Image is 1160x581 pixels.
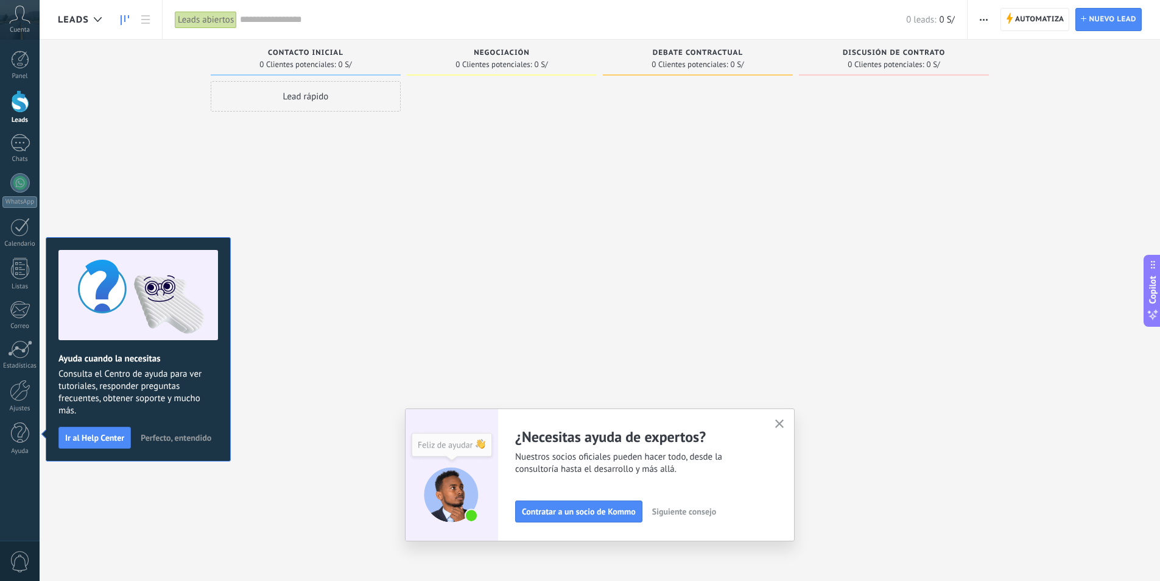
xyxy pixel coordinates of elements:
span: Cuenta [10,26,30,34]
span: Debate contractual [653,49,743,57]
span: Copilot [1147,276,1159,304]
span: 0 S/ [927,61,940,68]
div: Lead rápido [211,81,401,112]
span: 0 Clientes potenciales: [652,61,728,68]
button: Más [975,8,993,31]
span: Nuestros socios oficiales pueden hacer todo, desde la consultoría hasta el desarrollo y más allá. [515,451,760,476]
span: 0 S/ [339,61,352,68]
div: Estadísticas [2,362,38,370]
span: Consulta el Centro de ayuda para ver tutoriales, responder preguntas frecuentes, obtener soporte ... [58,368,218,417]
span: Perfecto, entendido [141,433,211,442]
span: 0 S/ [731,61,744,68]
button: Contratar a un socio de Kommo [515,501,642,522]
h2: ¿Necesitas ayuda de expertos? [515,427,760,446]
span: Contacto inicial [268,49,343,57]
div: Discusión de contrato [805,49,983,59]
button: Siguiente consejo [647,502,722,521]
span: 0 leads: [906,14,936,26]
span: Contratar a un socio de Kommo [522,507,636,516]
span: 0 S/ [939,14,954,26]
div: Contacto inicial [217,49,395,59]
div: Leads [2,116,38,124]
a: Lista [135,8,156,32]
span: 0 Clientes potenciales: [259,61,336,68]
span: Discusión de contrato [843,49,945,57]
span: Ir al Help Center [65,433,124,442]
a: Nuevo lead [1075,8,1142,31]
div: Leads abiertos [175,11,237,29]
div: Debate contractual [609,49,787,59]
span: Nuevo lead [1089,9,1136,30]
div: WhatsApp [2,196,37,208]
button: Perfecto, entendido [135,429,217,447]
span: Leads [58,14,89,26]
div: Negociación [413,49,591,59]
div: Listas [2,283,38,291]
div: Ajustes [2,405,38,413]
div: Panel [2,73,38,80]
span: 0 Clientes potenciales: [455,61,532,68]
div: Correo [2,323,38,330]
div: Ayuda [2,447,38,455]
div: Calendario [2,240,38,248]
a: Automatiza [1000,8,1070,31]
span: 0 Clientes potenciales: [848,61,924,68]
h2: Ayuda cuando la necesitas [58,353,218,365]
button: Ir al Help Center [58,427,131,449]
span: 0 S/ [535,61,548,68]
a: Leads [114,8,135,32]
span: Negociación [474,49,530,57]
span: Automatiza [1015,9,1064,30]
div: Chats [2,155,38,163]
span: Siguiente consejo [652,507,716,516]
